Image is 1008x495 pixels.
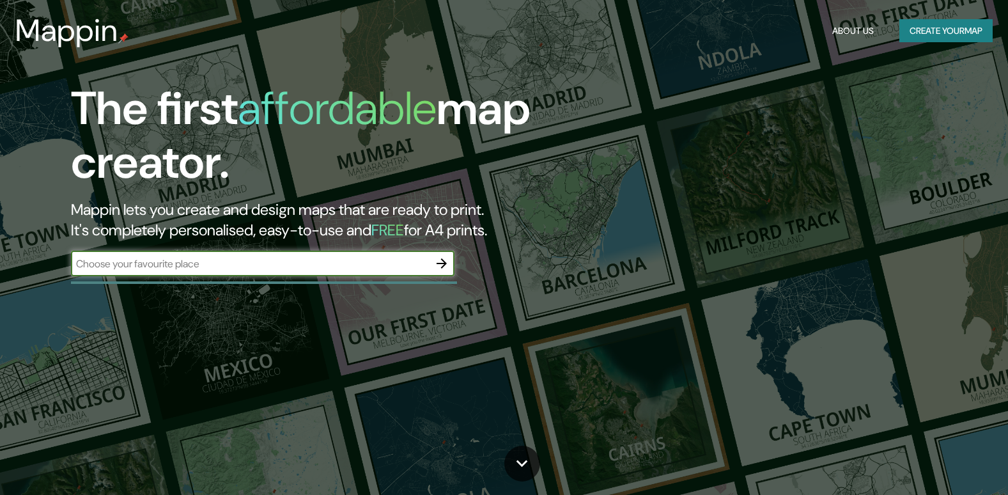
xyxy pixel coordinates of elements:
[118,33,128,43] img: mappin-pin
[71,200,575,240] h2: Mappin lets you create and design maps that are ready to print. It's completely personalised, eas...
[238,79,437,138] h1: affordable
[371,220,404,240] h5: FREE
[71,256,429,271] input: Choose your favourite place
[71,82,575,200] h1: The first map creator.
[899,19,993,43] button: Create yourmap
[15,13,118,49] h3: Mappin
[827,19,879,43] button: About Us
